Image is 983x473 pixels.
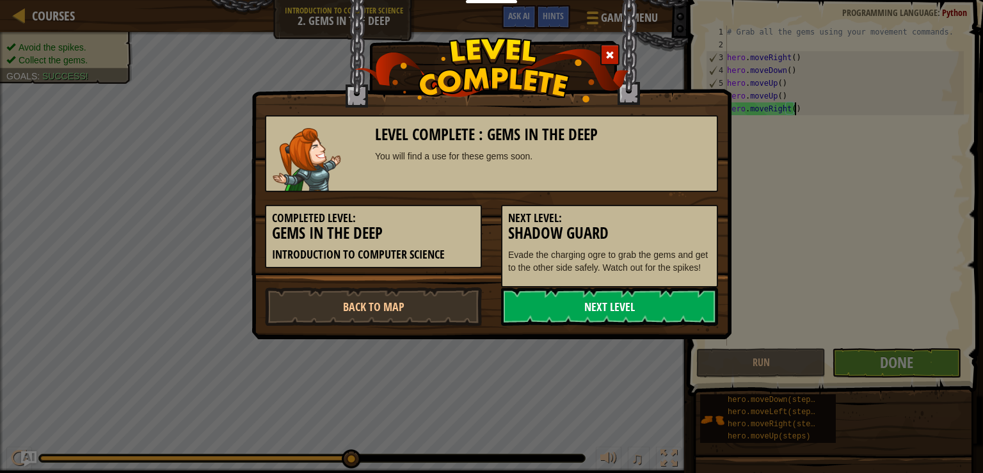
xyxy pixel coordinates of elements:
[265,287,482,326] a: Back to Map
[375,150,711,163] div: You will find a use for these gems soon.
[508,248,711,274] p: Evade the charging ogre to grab the gems and get to the other side safely. Watch out for the spikes!
[355,38,629,102] img: level_complete.png
[501,287,718,326] a: Next Level
[272,212,475,225] h5: Completed Level:
[508,212,711,225] h5: Next Level:
[273,128,341,191] img: captain.png
[272,225,475,242] h3: Gems in the Deep
[508,225,711,242] h3: Shadow Guard
[375,126,711,143] h3: Level Complete : Gems in the Deep
[272,248,475,261] h5: Introduction to Computer Science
